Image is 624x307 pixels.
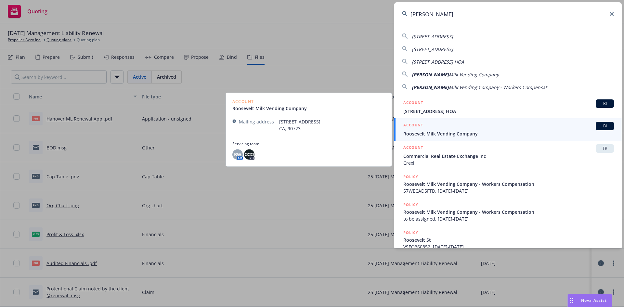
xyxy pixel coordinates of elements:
span: TR [598,146,611,151]
span: to be assigned, [DATE]-[DATE] [403,215,614,222]
span: VSEQ360852, [DATE]-[DATE] [403,243,614,250]
span: [PERSON_NAME] [412,71,449,78]
a: POLICYRoosevelt Milk Vending Company - Workers Compensation57WECAD5FTD, [DATE]-[DATE] [394,170,622,198]
a: POLICYRoosevelt StVSEQ360852, [DATE]-[DATE] [394,226,622,254]
span: Commercial Real Estate Exchange Inc [403,153,614,160]
h5: POLICY [403,229,418,236]
span: [STREET_ADDRESS] HOA [403,108,614,115]
a: POLICYRoosevelt Milk Vending Company - Workers Compensationto be assigned, [DATE]-[DATE] [394,198,622,226]
span: [STREET_ADDRESS] HOA [412,59,464,65]
h5: ACCOUNT [403,122,423,130]
span: 57WECAD5FTD, [DATE]-[DATE] [403,187,614,194]
a: ACCOUNTBIRoosevelt Milk Vending Company [394,118,622,141]
span: BI [598,101,611,107]
a: ACCOUNTTRCommercial Real Estate Exchange IncCrexi [394,141,622,170]
h5: POLICY [403,173,418,180]
h5: POLICY [403,201,418,208]
span: Crexi [403,160,614,166]
span: Roosevelt Milk Vending Company - Workers Compensation [403,209,614,215]
span: [STREET_ADDRESS] [412,46,453,52]
button: Nova Assist [567,294,612,307]
span: Nova Assist [581,298,607,303]
span: Roosevelt St [403,237,614,243]
h5: ACCOUNT [403,99,423,107]
span: Milk Vending Company - Workers Compensat [449,84,547,90]
span: Roosevelt Milk Vending Company [403,130,614,137]
div: Drag to move [568,294,576,307]
span: BI [598,123,611,129]
a: ACCOUNTBI[STREET_ADDRESS] HOA [394,96,622,118]
span: [PERSON_NAME] [412,84,449,90]
span: Milk Vending Company [449,71,499,78]
input: Search... [394,2,622,26]
span: [STREET_ADDRESS] [412,33,453,40]
span: Roosevelt Milk Vending Company - Workers Compensation [403,181,614,187]
h5: ACCOUNT [403,144,423,152]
